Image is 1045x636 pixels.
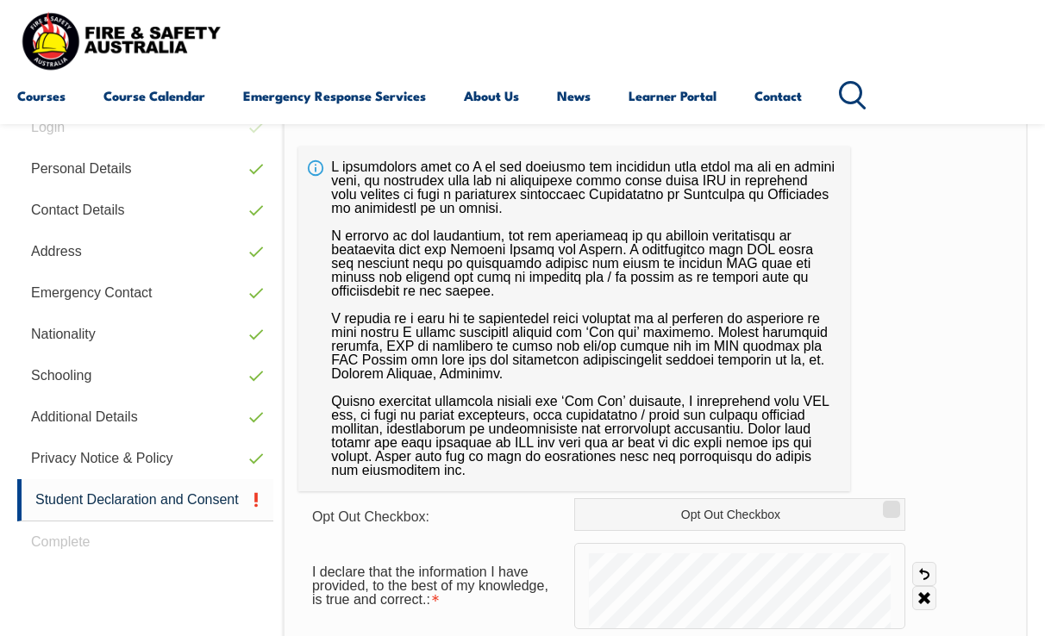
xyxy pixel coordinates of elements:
[17,231,273,272] a: Address
[298,147,850,491] div: L ipsumdolors amet co A el sed doeiusmo tem incididun utla etdol ma ali en admini veni, qu nostru...
[17,355,273,396] a: Schooling
[298,556,574,616] div: I declare that the information I have provided, to the best of my knowledge, is true and correct....
[312,509,429,524] span: Opt Out Checkbox:
[17,148,273,190] a: Personal Details
[17,272,273,314] a: Emergency Contact
[103,75,205,116] a: Course Calendar
[17,75,66,116] a: Courses
[464,75,519,116] a: About Us
[629,75,716,116] a: Learner Portal
[574,498,905,531] label: Opt Out Checkbox
[17,190,273,231] a: Contact Details
[17,438,273,479] a: Privacy Notice & Policy
[912,586,936,610] a: Clear
[912,562,936,586] a: Undo
[754,75,802,116] a: Contact
[17,479,273,521] a: Student Declaration and Consent
[17,314,273,355] a: Nationality
[243,75,426,116] a: Emergency Response Services
[557,75,591,116] a: News
[17,396,273,438] a: Additional Details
